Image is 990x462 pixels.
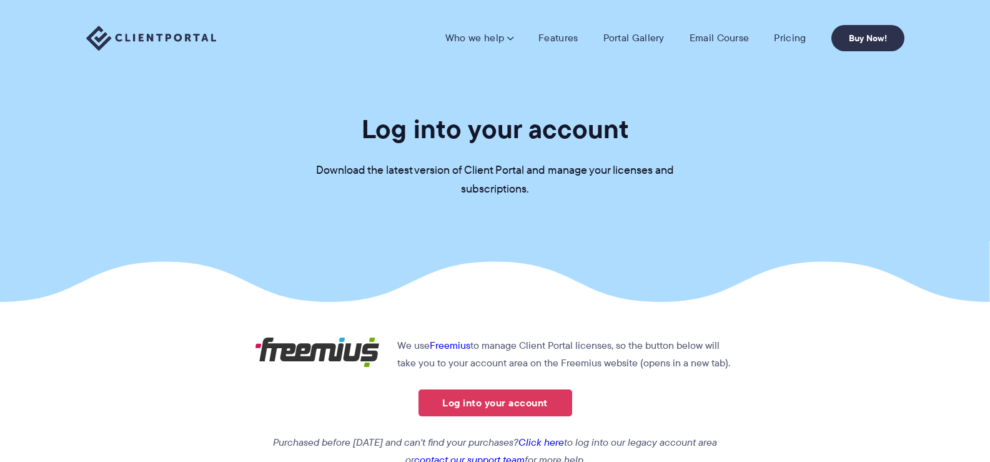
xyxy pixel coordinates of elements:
[430,338,470,353] a: Freemius
[255,337,380,368] img: Freemius logo
[603,32,665,44] a: Portal Gallery
[690,32,750,44] a: Email Course
[418,389,572,416] a: Log into your account
[255,337,735,372] p: We use to manage Client Portal licenses, so the button below will take you to your account area o...
[308,161,683,199] p: Download the latest version of Client Portal and manage your licenses and subscriptions.
[518,435,564,449] a: Click here
[831,25,904,51] a: Buy Now!
[538,32,578,44] a: Features
[445,32,513,44] a: Who we help
[362,113,629,146] h1: Log into your account
[774,32,806,44] a: Pricing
